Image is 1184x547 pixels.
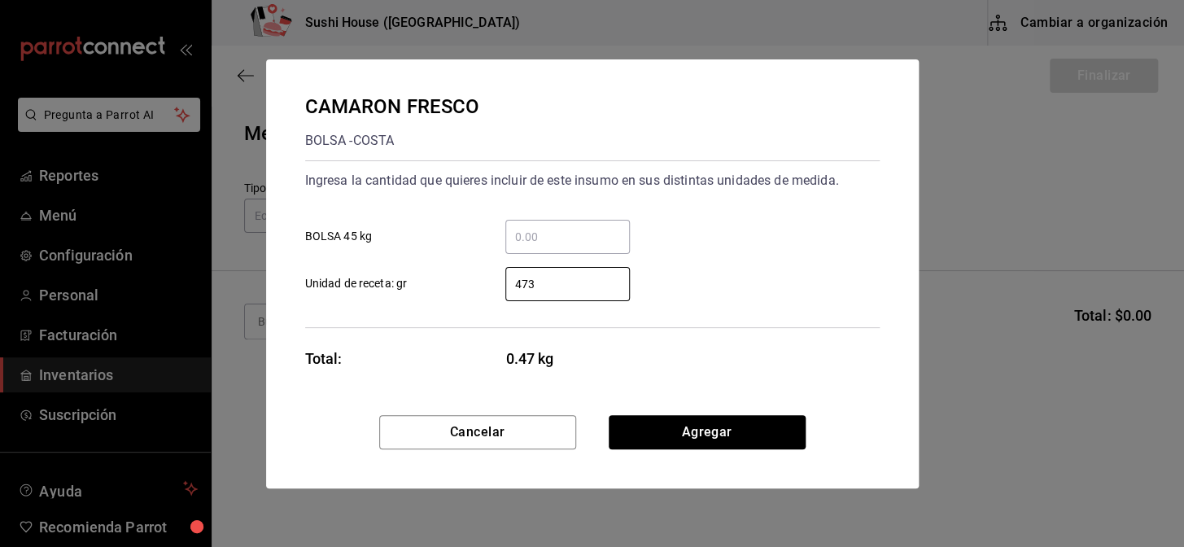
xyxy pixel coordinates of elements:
input: Unidad de receta: gr [505,274,630,294]
input: BOLSA 45 kg [505,227,630,247]
span: 0.47 kg [506,348,631,370]
button: Agregar [609,415,806,449]
span: BOLSA 45 kg [305,228,372,245]
span: Unidad de receta: gr [305,275,408,292]
div: CAMARON FRESCO [305,92,480,121]
div: Ingresa la cantidad que quieres incluir de este insumo en sus distintas unidades de medida. [305,168,880,194]
div: BOLSA - COSTA [305,128,480,154]
button: Cancelar [379,415,576,449]
div: Total: [305,348,343,370]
